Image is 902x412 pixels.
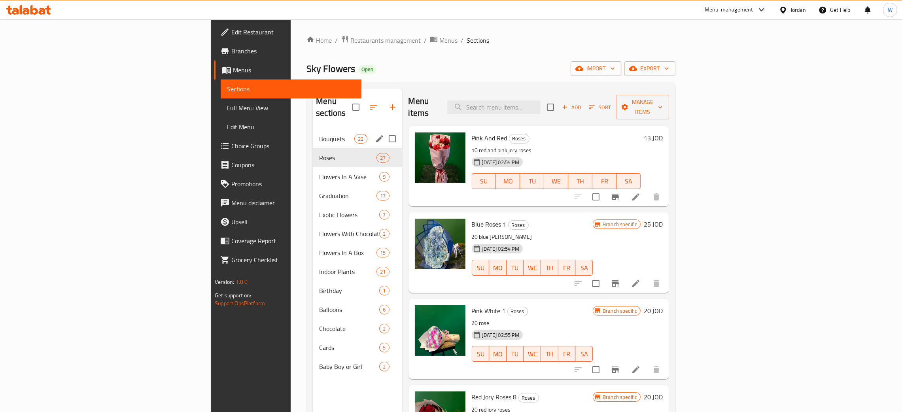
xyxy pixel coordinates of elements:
[355,135,367,143] span: 22
[575,260,593,276] button: SA
[214,250,361,269] a: Grocery Checklist
[379,362,389,371] div: items
[235,277,248,287] span: 1.0.0
[380,363,389,370] span: 2
[616,95,669,119] button: Manage items
[472,305,506,317] span: Pink White 1
[489,260,507,276] button: MO
[508,220,529,230] div: Roses
[579,262,590,274] span: SA
[231,198,355,208] span: Menu disclaimer
[606,360,625,379] button: Branch-specific-item
[541,346,558,362] button: TH
[383,98,402,117] button: Add section
[415,305,465,356] img: Pink White 1
[479,159,523,166] span: [DATE] 02:54 PM
[215,290,251,300] span: Get support on:
[568,173,592,189] button: TH
[461,36,463,45] li: /
[479,245,523,253] span: [DATE] 02:54 PM
[354,134,367,144] div: items
[415,219,465,269] img: Blue Roses 1
[376,267,389,276] div: items
[579,348,590,360] span: SA
[231,141,355,151] span: Choice Groups
[790,6,806,14] div: Jordan
[306,35,675,45] nav: breadcrumb
[313,243,402,262] div: Flowers In A Box15
[214,174,361,193] a: Promotions
[214,42,361,60] a: Branches
[507,260,524,276] button: TU
[221,98,361,117] a: Full Menu View
[508,307,528,316] span: Roses
[596,176,613,187] span: FR
[377,249,389,257] span: 15
[319,229,379,238] span: Flowers With Chocolate
[380,211,389,219] span: 7
[622,97,663,117] span: Manage items
[313,148,402,167] div: Roses27
[380,325,389,333] span: 2
[599,393,640,401] span: Branch specific
[472,391,517,403] span: Red Jory Roses 8
[377,154,389,162] span: 27
[358,66,376,73] span: Open
[379,172,389,181] div: items
[509,134,529,144] div: Roses
[544,348,555,360] span: TH
[319,305,379,314] div: Balloons
[319,286,379,295] span: Birthday
[575,346,593,362] button: SA
[606,274,625,293] button: Branch-specific-item
[509,221,528,230] span: Roses
[214,60,361,79] a: Menus
[313,300,402,319] div: Balloons6
[571,176,589,187] span: TH
[319,191,376,200] span: Graduation
[319,134,354,144] span: Bouquets
[376,153,389,163] div: items
[647,274,666,293] button: delete
[380,344,389,352] span: 5
[647,187,666,206] button: delete
[348,99,364,115] span: Select all sections
[507,346,524,362] button: TU
[644,305,663,316] h6: 20 JOD
[472,318,593,328] p: 20 rose
[644,391,663,403] h6: 20 JOD
[364,98,383,117] span: Sort sections
[214,155,361,174] a: Coupons
[231,179,355,189] span: Promotions
[472,346,490,362] button: SU
[492,348,503,360] span: MO
[631,192,641,202] a: Edit menu item
[589,103,611,112] span: Sort
[475,262,486,274] span: SU
[472,232,593,242] p: 20 blue [PERSON_NAME]
[379,324,389,333] div: items
[319,172,379,181] span: Flowers In A Vase
[588,189,604,205] span: Select to update
[380,173,389,181] span: 9
[319,153,376,163] span: Roses
[542,99,559,115] span: Select section
[631,279,641,288] a: Edit menu item
[313,224,402,243] div: Flowers With Chocolate2
[592,173,616,189] button: FR
[313,338,402,357] div: Cards5
[377,268,389,276] span: 21
[631,64,669,74] span: export
[313,186,402,205] div: Graduation17
[888,6,893,14] span: W
[558,260,576,276] button: FR
[319,267,376,276] div: Indoor Plants
[644,219,663,230] h6: 25 JOD
[313,262,402,281] div: Indoor Plants21
[319,343,379,352] div: Cards
[472,260,490,276] button: SU
[472,146,641,155] p: 10 red and pink jory roses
